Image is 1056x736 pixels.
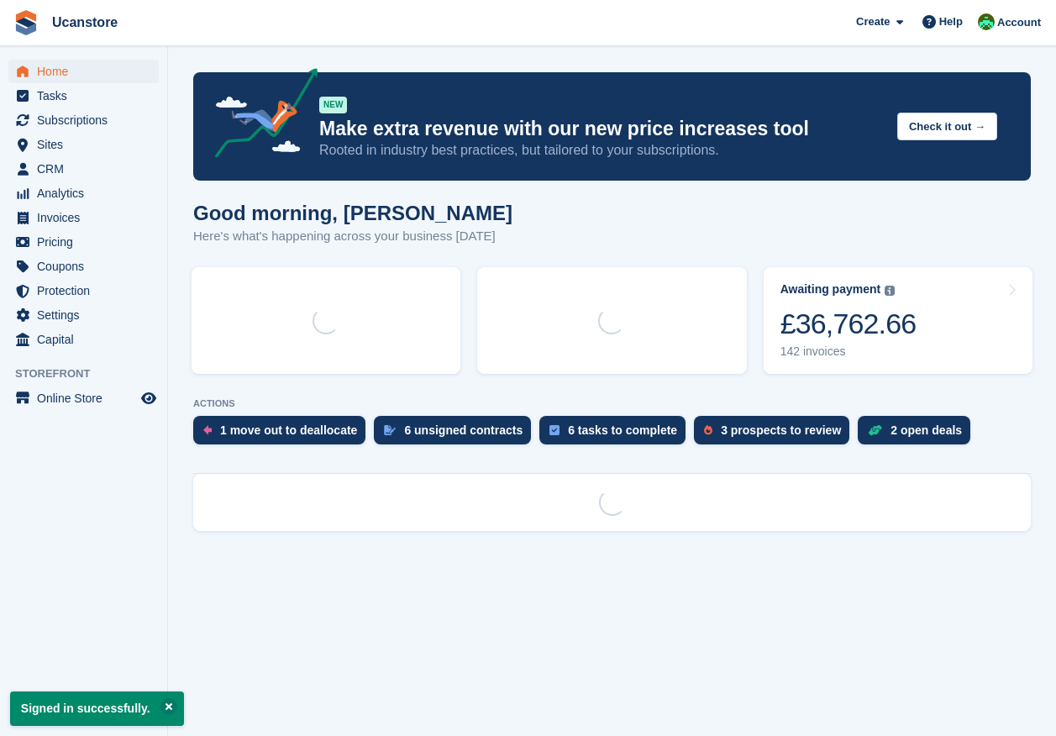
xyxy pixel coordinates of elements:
[694,416,858,453] a: 3 prospects to review
[8,303,159,327] a: menu
[37,279,138,302] span: Protection
[764,267,1032,374] a: Awaiting payment £36,762.66 142 invoices
[37,157,138,181] span: CRM
[37,328,138,351] span: Capital
[8,230,159,254] a: menu
[37,60,138,83] span: Home
[319,141,884,160] p: Rooted in industry best practices, but tailored to your subscriptions.
[780,307,917,341] div: £36,762.66
[384,425,396,435] img: contract_signature_icon-13c848040528278c33f63329250d36e43548de30e8caae1d1a13099fd9432cc5.svg
[8,181,159,205] a: menu
[15,365,167,382] span: Storefront
[37,303,138,327] span: Settings
[568,423,677,437] div: 6 tasks to complete
[539,416,694,453] a: 6 tasks to complete
[37,133,138,156] span: Sites
[885,286,895,296] img: icon-info-grey-7440780725fd019a000dd9b08b2336e03edf1995a4989e88bcd33f0948082b44.svg
[37,84,138,108] span: Tasks
[856,13,890,30] span: Create
[549,425,560,435] img: task-75834270c22a3079a89374b754ae025e5fb1db73e45f91037f5363f120a921f8.svg
[37,386,138,410] span: Online Store
[37,230,138,254] span: Pricing
[780,344,917,359] div: 142 invoices
[404,423,523,437] div: 6 unsigned contracts
[193,398,1031,409] p: ACTIONS
[319,117,884,141] p: Make extra revenue with our new price increases tool
[37,255,138,278] span: Coupons
[891,423,962,437] div: 2 open deals
[8,255,159,278] a: menu
[780,282,881,297] div: Awaiting payment
[8,279,159,302] a: menu
[193,416,374,453] a: 1 move out to deallocate
[8,386,159,410] a: menu
[8,84,159,108] a: menu
[45,8,124,36] a: Ucanstore
[319,97,347,113] div: NEW
[37,181,138,205] span: Analytics
[201,68,318,164] img: price-adjustments-announcement-icon-8257ccfd72463d97f412b2fc003d46551f7dbcb40ab6d574587a9cd5c0d94...
[10,691,184,726] p: Signed in successfully.
[704,425,712,435] img: prospect-51fa495bee0391a8d652442698ab0144808aea92771e9ea1ae160a38d050c398.svg
[868,424,882,436] img: deal-1b604bf984904fb50ccaf53a9ad4b4a5d6e5aea283cecdc64d6e3604feb123c2.svg
[37,108,138,132] span: Subscriptions
[203,425,212,435] img: move_outs_to_deallocate_icon-f764333ba52eb49d3ac5e1228854f67142a1ed5810a6f6cc68b1a99e826820c5.svg
[721,423,841,437] div: 3 prospects to review
[8,206,159,229] a: menu
[220,423,357,437] div: 1 move out to deallocate
[939,13,963,30] span: Help
[139,388,159,408] a: Preview store
[13,10,39,35] img: stora-icon-8386f47178a22dfd0bd8f6a31ec36ba5ce8667c1dd55bd0f319d3a0aa187defe.svg
[997,14,1041,31] span: Account
[858,416,979,453] a: 2 open deals
[8,157,159,181] a: menu
[978,13,995,30] img: Leanne Tythcott
[8,108,159,132] a: menu
[8,133,159,156] a: menu
[8,60,159,83] a: menu
[374,416,539,453] a: 6 unsigned contracts
[8,328,159,351] a: menu
[193,227,512,246] p: Here's what's happening across your business [DATE]
[193,202,512,224] h1: Good morning, [PERSON_NAME]
[37,206,138,229] span: Invoices
[897,113,997,140] button: Check it out →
